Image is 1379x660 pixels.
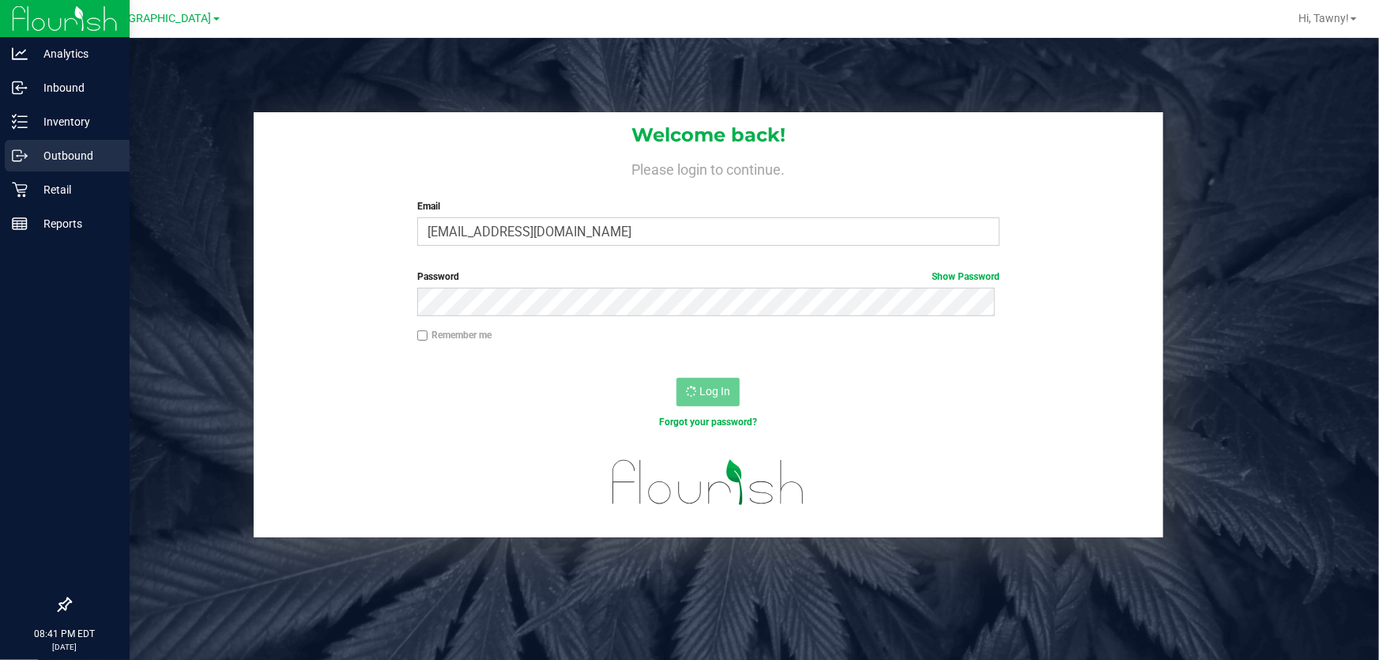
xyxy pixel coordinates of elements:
button: Log In [676,378,740,406]
span: [GEOGRAPHIC_DATA] [104,12,212,25]
p: Reports [28,214,122,233]
h4: Please login to continue. [254,158,1163,177]
span: Hi, Tawny! [1298,12,1349,25]
inline-svg: Analytics [12,46,28,62]
inline-svg: Inventory [12,114,28,130]
label: Remember me [417,328,492,342]
a: Forgot your password? [659,417,757,428]
p: Inbound [28,78,122,97]
p: Inventory [28,112,122,131]
p: [DATE] [7,641,122,653]
inline-svg: Inbound [12,80,28,96]
h1: Welcome back! [254,125,1163,145]
label: Email [417,199,1000,213]
p: 08:41 PM EDT [7,627,122,641]
p: Outbound [28,146,122,165]
input: Remember me [417,330,428,341]
inline-svg: Retail [12,182,28,198]
span: Password [417,271,459,282]
inline-svg: Reports [12,216,28,232]
inline-svg: Outbound [12,148,28,164]
p: Analytics [28,44,122,63]
span: Log In [699,385,730,398]
a: Show Password [932,271,1000,282]
img: flourish_logo.svg [595,446,823,519]
p: Retail [28,180,122,199]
